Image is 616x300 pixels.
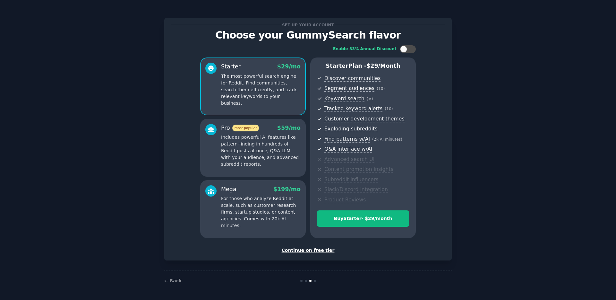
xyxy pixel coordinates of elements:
[221,195,301,229] p: For those who analyze Reddit at scale, such as customer research firms, startup studios, or conte...
[324,176,378,183] span: Subreddit influencers
[317,215,409,222] div: Buy Starter - $ 29 /month
[366,63,400,69] span: $ 29 /month
[171,247,445,254] div: Continue on free tier
[324,156,374,163] span: Advanced search UI
[277,125,301,131] span: $ 59 /mo
[385,107,393,111] span: ( 10 )
[324,126,377,132] span: Exploding subreddits
[324,197,366,203] span: Product Reviews
[367,97,373,101] span: ( ∞ )
[324,105,382,112] span: Tracked keyword alerts
[317,62,409,70] p: Starter Plan -
[324,85,374,92] span: Segment audiences
[221,124,259,132] div: Pro
[333,46,397,52] div: Enable 33% Annual Discount
[221,134,301,168] p: Includes powerful AI features like pattern-finding in hundreds of Reddit posts at once, Q&A LLM w...
[324,116,405,122] span: Customer development themes
[221,63,241,71] div: Starter
[281,22,335,28] span: Set up your account
[377,86,385,91] span: ( 10 )
[277,63,301,70] span: $ 29 /mo
[324,95,364,102] span: Keyword search
[273,186,301,192] span: $ 199 /mo
[372,137,402,142] span: ( 2k AI minutes )
[221,73,301,107] p: The most powerful search engine for Reddit. Find communities, search them efficiently, and track ...
[324,186,388,193] span: Slack/Discord integration
[317,210,409,227] button: BuyStarter- $29/month
[232,125,259,131] span: most popular
[324,166,393,173] span: Content promotion insights
[324,75,381,82] span: Discover communities
[171,30,445,41] p: Choose your GummySearch flavor
[324,146,372,153] span: Q&A interface w/AI
[221,185,236,193] div: Mega
[324,136,370,143] span: Find patterns w/AI
[164,278,182,283] a: ← Back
